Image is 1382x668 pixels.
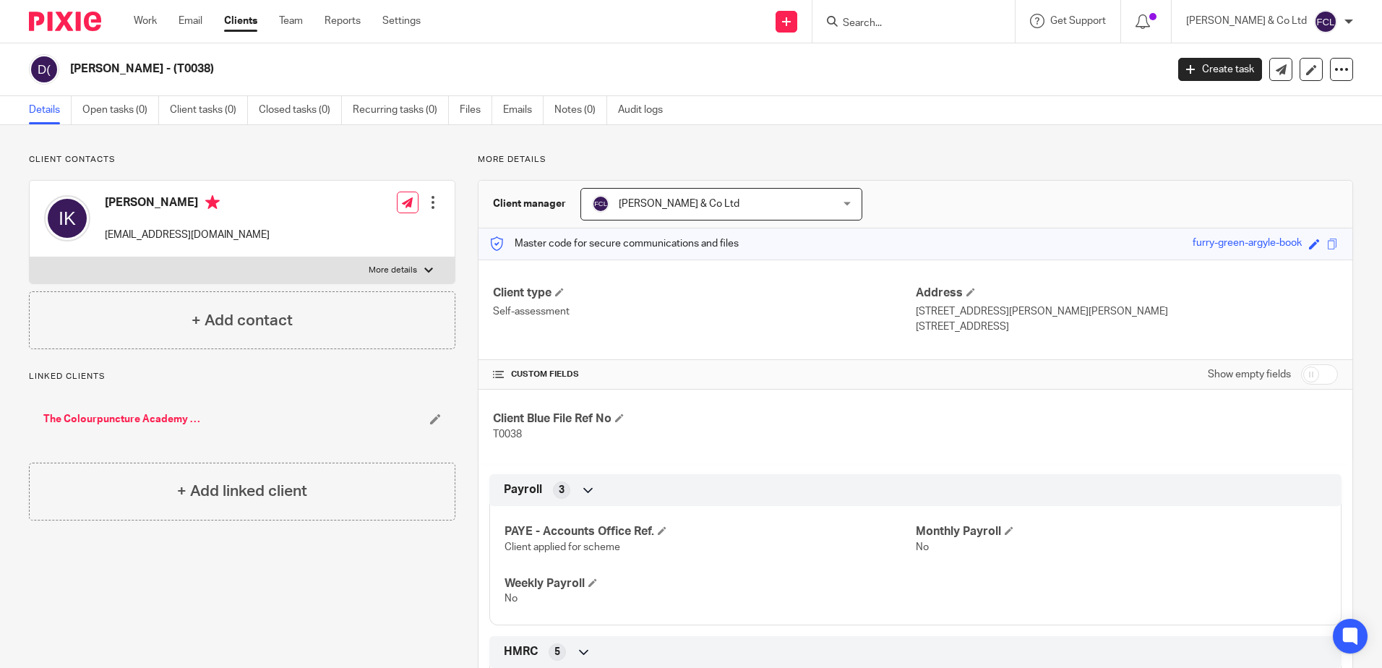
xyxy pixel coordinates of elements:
[1193,236,1302,252] div: furry-green-argyle-book
[592,195,609,213] img: svg%3E
[460,96,492,124] a: Files
[493,411,915,427] h4: Client Blue File Ref No
[493,369,915,380] h4: CUSTOM FIELDS
[916,542,929,552] span: No
[618,96,674,124] a: Audit logs
[916,286,1338,301] h4: Address
[224,14,257,28] a: Clients
[841,17,971,30] input: Search
[504,644,538,659] span: HMRC
[179,14,202,28] a: Email
[70,61,939,77] h2: [PERSON_NAME] - (T0038)
[493,197,566,211] h3: Client manager
[279,14,303,28] a: Team
[29,54,59,85] img: svg%3E
[493,286,915,301] h4: Client type
[554,96,607,124] a: Notes (0)
[382,14,421,28] a: Settings
[105,195,270,213] h4: [PERSON_NAME]
[43,412,202,427] a: The Colourpuncture Academy Ltd - (T0038) - 07779 009643
[369,265,417,276] p: More details
[205,195,220,210] i: Primary
[554,645,560,659] span: 5
[105,228,270,242] p: [EMAIL_ADDRESS][DOMAIN_NAME]
[505,594,518,604] span: No
[1178,58,1262,81] a: Create task
[325,14,361,28] a: Reports
[1314,10,1337,33] img: svg%3E
[504,482,542,497] span: Payroll
[916,304,1338,319] p: [STREET_ADDRESS][PERSON_NAME][PERSON_NAME]
[353,96,449,124] a: Recurring tasks (0)
[559,483,565,497] span: 3
[259,96,342,124] a: Closed tasks (0)
[29,154,455,166] p: Client contacts
[29,96,72,124] a: Details
[1050,16,1106,26] span: Get Support
[170,96,248,124] a: Client tasks (0)
[177,480,307,502] h4: + Add linked client
[505,524,915,539] h4: PAYE - Accounts Office Ref.
[478,154,1353,166] p: More details
[1208,367,1291,382] label: Show empty fields
[505,576,915,591] h4: Weekly Payroll
[82,96,159,124] a: Open tasks (0)
[134,14,157,28] a: Work
[619,199,739,209] span: [PERSON_NAME] & Co Ltd
[916,320,1338,334] p: [STREET_ADDRESS]
[192,309,293,332] h4: + Add contact
[493,429,522,440] span: T0038
[505,542,620,552] span: Client applied for scheme
[503,96,544,124] a: Emails
[1186,14,1307,28] p: [PERSON_NAME] & Co Ltd
[489,236,739,251] p: Master code for secure communications and files
[29,12,101,31] img: Pixie
[44,195,90,241] img: svg%3E
[29,371,455,382] p: Linked clients
[916,524,1326,539] h4: Monthly Payroll
[493,304,915,319] p: Self-assessment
